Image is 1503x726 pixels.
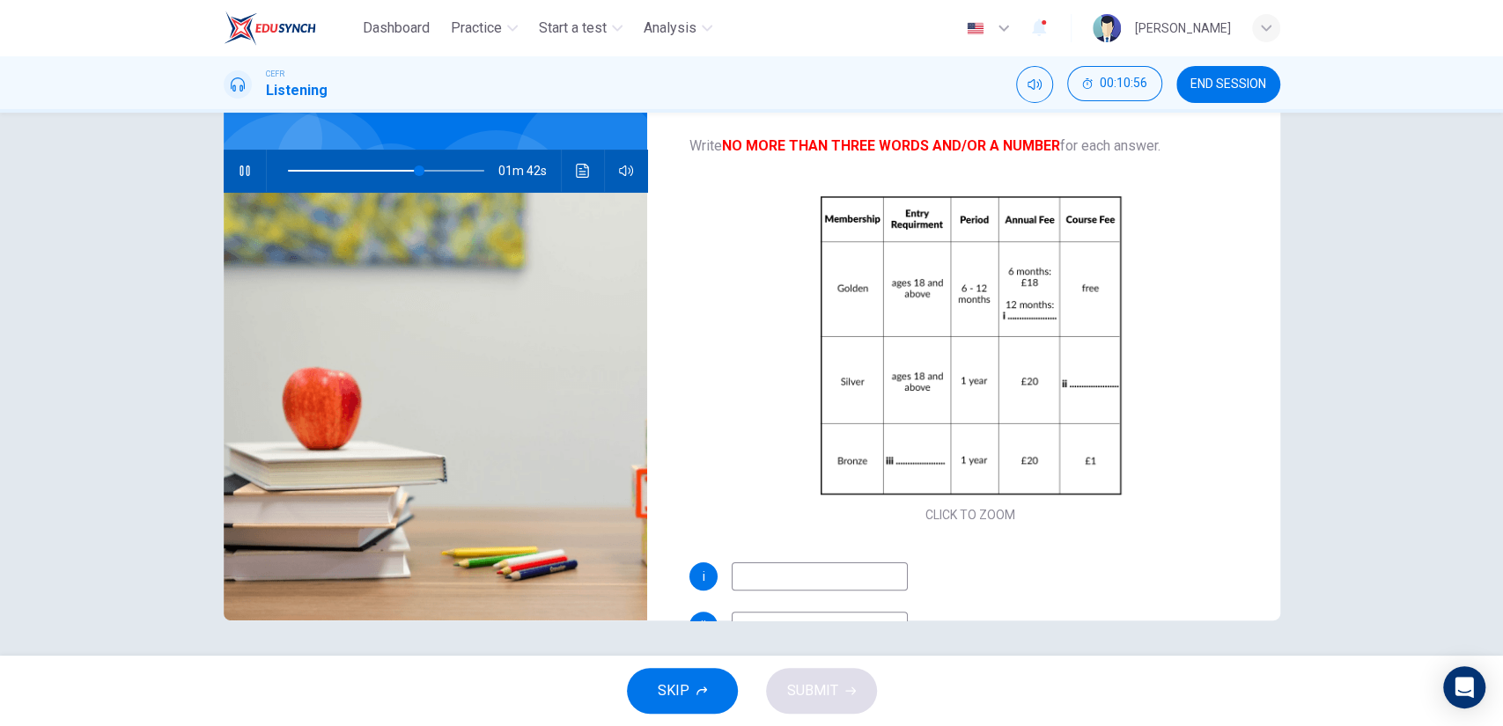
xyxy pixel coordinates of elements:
[627,668,738,714] button: SKIP
[689,93,1252,157] span: Complete the table below. Write for each answer.
[444,12,525,44] button: Practice
[451,18,502,39] span: Practice
[701,620,706,632] span: ii
[1135,18,1231,39] div: [PERSON_NAME]
[1016,66,1053,103] div: Mute
[356,12,437,44] button: Dashboard
[722,137,1060,154] b: NO MORE THAN THREE WORDS AND/OR A NUMBER
[224,192,648,620] img: Sports Centre
[1067,66,1162,103] div: Hide
[532,12,630,44] button: Start a test
[224,11,316,46] img: EduSynch logo
[224,11,357,46] a: EduSynch logo
[1443,666,1485,708] div: Open Intercom Messenger
[658,678,689,703] span: SKIP
[1176,66,1280,103] button: END SESSION
[266,68,284,80] span: CEFR
[703,570,705,583] span: i
[363,18,430,39] span: Dashboard
[644,18,696,39] span: Analysis
[1093,14,1121,42] img: Profile picture
[266,80,328,101] h1: Listening
[539,18,607,39] span: Start a test
[1067,66,1162,101] button: 00:10:56
[498,150,561,192] span: 01m 42s
[1100,77,1147,91] span: 00:10:56
[964,22,986,35] img: en
[569,150,597,192] button: Click to see the audio transcription
[1190,77,1266,92] span: END SESSION
[637,12,719,44] button: Analysis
